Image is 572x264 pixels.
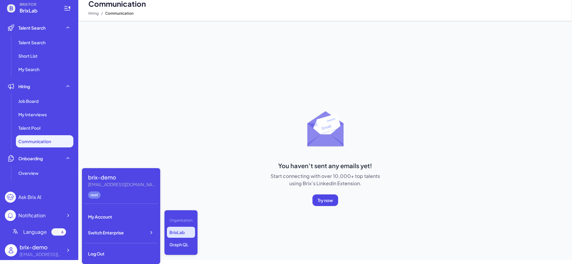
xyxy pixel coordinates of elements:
span: / [101,10,103,17]
button: Try now [312,194,338,206]
div: brix-demo@brix.com [88,181,155,188]
span: Communication [105,10,134,17]
div: Organization [167,215,195,226]
span: Overview [18,170,39,176]
span: Onboarding [18,155,43,161]
span: Talent Search [18,39,46,45]
div: brix-demo [20,243,62,251]
h3: You haven’t sent any emails yet! [266,161,385,170]
div: root [88,191,101,199]
div: Ask Brix AI [18,193,41,201]
img: No mail [303,105,352,154]
span: Hiring [18,83,30,89]
div: My Account [84,210,158,223]
img: user_logo.png [5,244,17,256]
div: brix-demo [88,173,155,181]
span: Communication [18,138,51,144]
span: BrixLab [20,7,56,14]
div: Notification [18,212,46,219]
div: brix-demo@brix.com [20,251,62,258]
span: Job Board [18,98,39,104]
span: Talent Search [18,25,46,31]
span: Talent Pool [18,125,40,131]
span: Language [23,228,47,236]
span: My Interviews [18,111,47,118]
span: Try now [318,197,333,203]
span: Short List [18,53,38,59]
span: Switch Enterprise [88,230,124,236]
p: BrixLab [167,227,195,238]
span: My Search [18,66,39,72]
div: Log Out [84,247,158,260]
span: BRIX FOR [20,2,56,7]
p: Graph QL [167,239,195,250]
p: Start connecting with over 10,000+ top talents using Brix’s LinkedIn Extension. [266,172,385,187]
